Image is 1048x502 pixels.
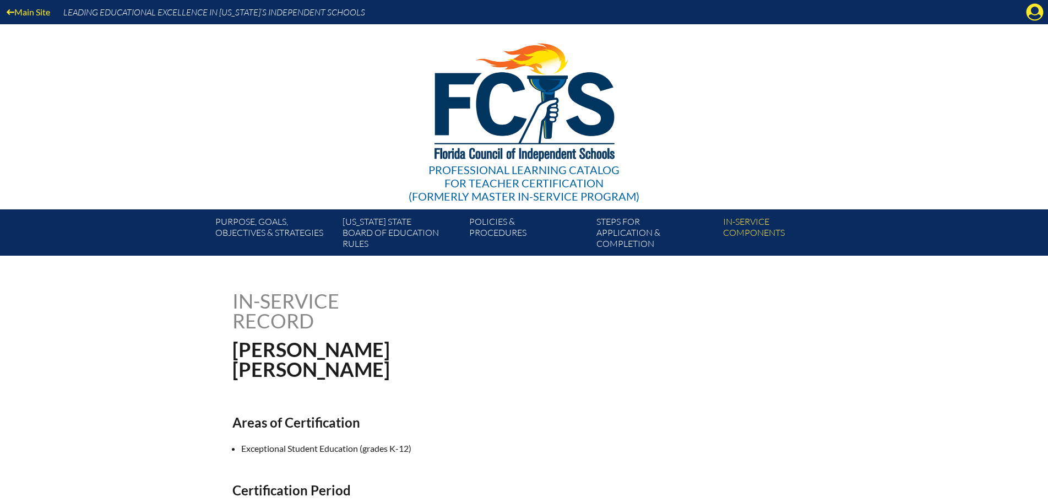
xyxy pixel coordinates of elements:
a: [US_STATE] StateBoard of Education rules [338,214,465,256]
span: for Teacher Certification [444,176,604,190]
a: In-servicecomponents [719,214,845,256]
svg: Manage account [1026,3,1044,21]
h2: Areas of Certification [232,414,620,430]
a: Steps forapplication & completion [592,214,719,256]
a: Professional Learning Catalog for Teacher Certification(formerly Master In-service Program) [404,22,644,205]
img: FCISlogo221.eps [410,24,638,175]
a: Main Site [2,4,55,19]
a: Policies &Procedures [465,214,591,256]
h1: [PERSON_NAME] [PERSON_NAME] [232,339,594,379]
h1: In-service record [232,291,454,331]
h2: Certification Period [232,482,620,498]
a: Purpose, goals,objectives & strategies [211,214,338,256]
div: Professional Learning Catalog (formerly Master In-service Program) [409,163,639,203]
li: Exceptional Student Education (grades K-12) [241,441,629,456]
